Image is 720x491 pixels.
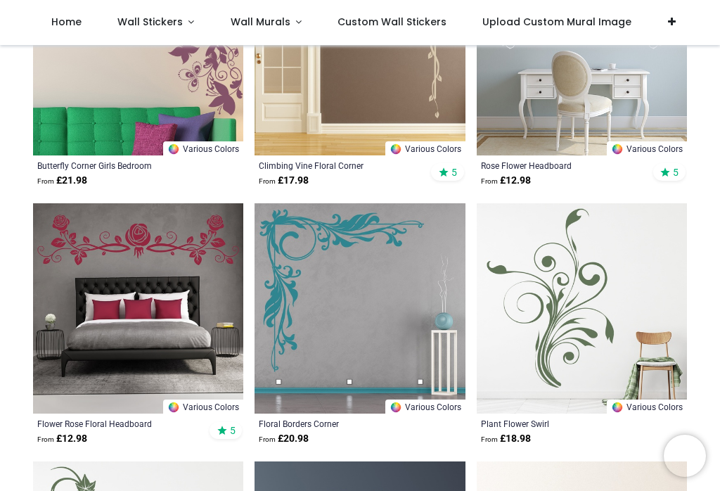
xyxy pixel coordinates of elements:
[51,15,82,29] span: Home
[37,160,199,171] a: Butterfly Corner Girls Bedroom
[37,174,87,188] strong: £ 21.98
[231,15,290,29] span: Wall Murals
[390,143,402,155] img: Color Wheel
[481,435,498,443] span: From
[607,400,687,414] a: Various Colors
[481,177,498,185] span: From
[607,141,687,155] a: Various Colors
[255,203,465,414] img: Floral Borders Corner Wall Sticker
[37,177,54,185] span: From
[259,432,309,446] strong: £ 20.98
[37,432,87,446] strong: £ 12.98
[451,166,457,179] span: 5
[163,400,243,414] a: Various Colors
[482,15,631,29] span: Upload Custom Mural Image
[385,400,465,414] a: Various Colors
[117,15,183,29] span: Wall Stickers
[167,401,180,414] img: Color Wheel
[337,15,446,29] span: Custom Wall Stickers
[37,418,199,429] a: Flower Rose Floral Headboard
[33,203,243,414] img: Flower Rose Floral Headboard Wall Sticker
[259,174,309,188] strong: £ 17.98
[259,418,420,429] a: Floral Borders Corner
[37,435,54,443] span: From
[163,141,243,155] a: Various Colors
[390,401,402,414] img: Color Wheel
[611,143,624,155] img: Color Wheel
[259,160,420,171] a: Climbing Vine Floral Corner
[611,401,624,414] img: Color Wheel
[230,424,236,437] span: 5
[673,166,679,179] span: 5
[259,435,276,443] span: From
[167,143,180,155] img: Color Wheel
[259,177,276,185] span: From
[481,160,643,171] a: Rose Flower Headboard
[664,435,706,477] iframe: Brevo live chat
[477,203,687,414] img: Plant Flower Swirl Wall Sticker
[481,174,531,188] strong: £ 12.98
[481,418,643,429] a: Plant Flower Swirl
[481,432,531,446] strong: £ 18.98
[385,141,465,155] a: Various Colors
